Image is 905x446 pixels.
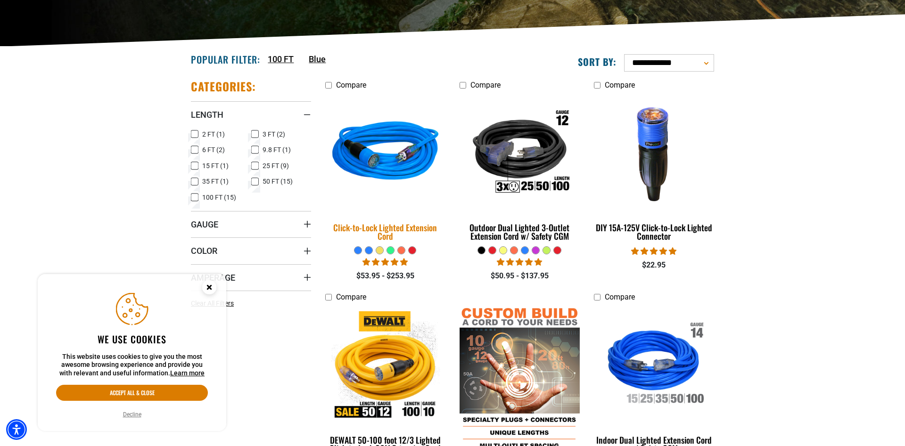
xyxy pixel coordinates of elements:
[578,56,617,68] label: Sort by:
[460,223,580,240] div: Outdoor Dual Lighted 3-Outlet Extension Cord w/ Safety CGM
[191,109,223,120] span: Length
[325,270,445,282] div: $53.95 - $253.95
[192,274,226,303] button: Close this option
[470,81,501,89] span: Compare
[202,178,229,185] span: 35 FT (1)
[191,101,311,128] summary: Length
[263,146,291,153] span: 9.8 FT (1)
[56,353,208,378] p: This website uses cookies to give you the most awesome browsing experience and provide you with r...
[594,311,713,419] img: Indoor Dual Lighted Extension Cord w/ Safety CGM
[460,270,580,282] div: $50.95 - $137.95
[497,258,542,267] span: 4.80 stars
[326,311,445,419] img: DEWALT 50-100 foot 12/3 Lighted Click-to-Lock CGM Extension Cord 15A SJTW
[191,211,311,237] summary: Gauge
[202,162,229,169] span: 15 FT (1)
[191,272,235,283] span: Amperage
[325,223,445,240] div: Click-to-Lock Lighted Extension Cord
[202,194,236,201] span: 100 FT (15)
[202,131,225,138] span: 2 FT (1)
[268,53,294,65] a: 100 FT
[6,419,27,440] div: Accessibility Menu
[38,274,226,431] aside: Cookie Consent
[202,146,225,153] span: 6 FT (2)
[336,292,366,301] span: Compare
[191,79,256,94] h2: Categories:
[594,259,714,271] div: $22.95
[320,93,452,213] img: blue
[170,369,205,377] a: This website uses cookies to give you the most awesome browsing experience and provide you with r...
[56,333,208,345] h2: We use cookies
[325,94,445,246] a: blue Click-to-Lock Lighted Extension Cord
[56,385,208,401] button: Accept all & close
[120,410,144,419] button: Decline
[605,292,635,301] span: Compare
[460,99,579,207] img: Outdoor Dual Lighted 3-Outlet Extension Cord w/ Safety CGM
[191,53,260,65] h2: Popular Filter:
[362,258,408,267] span: 4.87 stars
[309,53,326,65] a: Blue
[191,264,311,291] summary: Amperage
[191,245,217,256] span: Color
[594,99,713,207] img: DIY 15A-125V Click-to-Lock Lighted Connector
[631,247,676,256] span: 4.84 stars
[263,178,293,185] span: 50 FT (15)
[594,94,714,246] a: DIY 15A-125V Click-to-Lock Lighted Connector DIY 15A-125V Click-to-Lock Lighted Connector
[336,81,366,89] span: Compare
[460,94,580,246] a: Outdoor Dual Lighted 3-Outlet Extension Cord w/ Safety CGM Outdoor Dual Lighted 3-Outlet Extensio...
[191,237,311,264] summary: Color
[263,131,285,138] span: 3 FT (2)
[263,162,289,169] span: 25 FT (9)
[594,223,714,240] div: DIY 15A-125V Click-to-Lock Lighted Connector
[191,219,218,230] span: Gauge
[605,81,635,89] span: Compare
